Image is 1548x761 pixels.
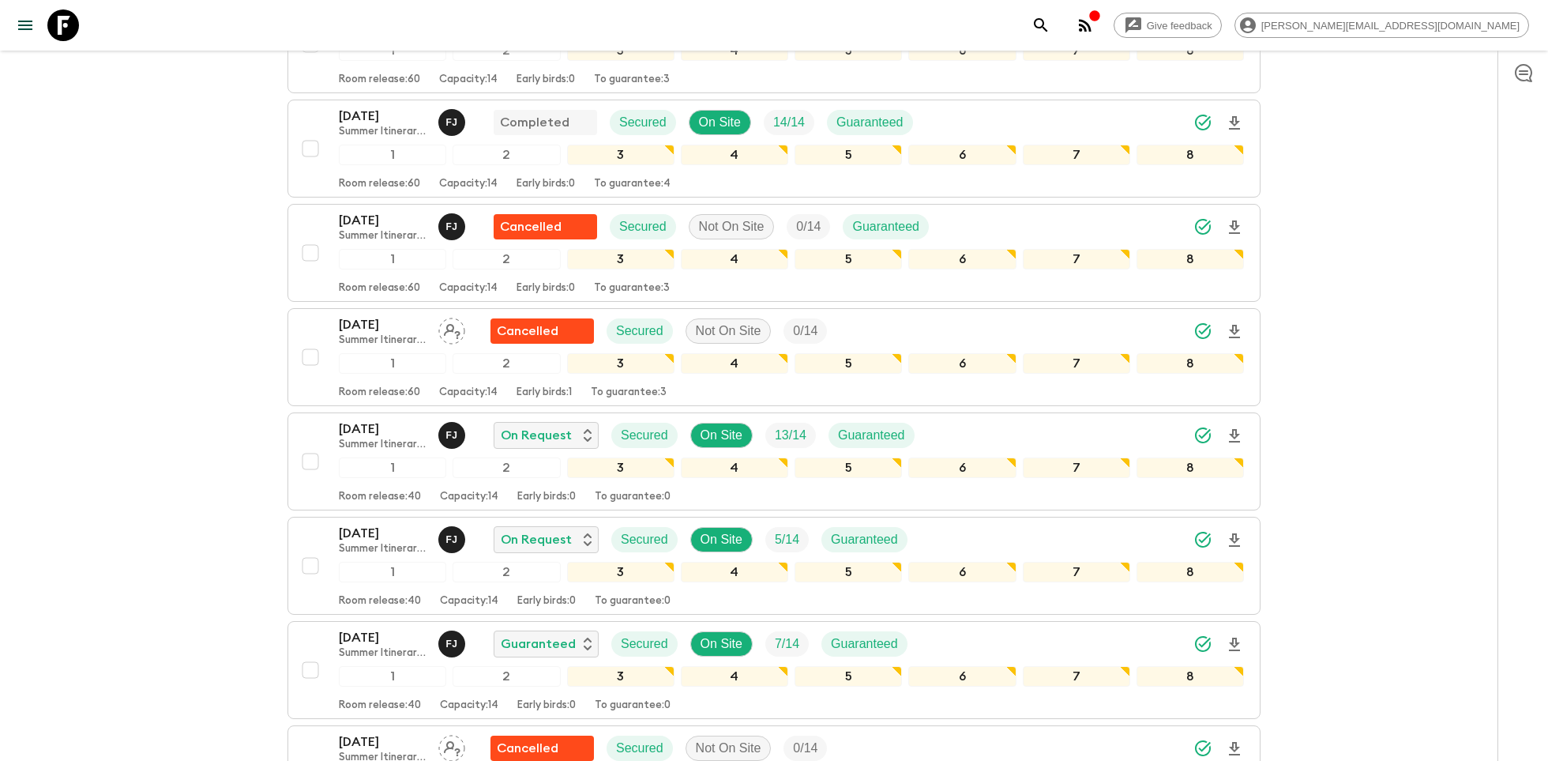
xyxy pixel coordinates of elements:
[1138,20,1221,32] span: Give feedback
[438,740,465,752] span: Assign pack leader
[690,423,753,448] div: On Site
[501,426,572,445] p: On Request
[339,40,446,61] div: 1
[497,739,558,758] p: Cancelled
[610,214,676,239] div: Secured
[1025,9,1057,41] button: search adventures
[339,420,426,439] p: [DATE]
[339,249,446,269] div: 1
[611,423,678,448] div: Secured
[783,318,827,344] div: Trip Fill
[908,353,1016,374] div: 6
[699,113,741,132] p: On Site
[517,178,575,190] p: Early birds: 0
[453,666,560,687] div: 2
[445,220,457,233] p: F J
[339,353,446,374] div: 1
[1023,145,1130,165] div: 7
[1137,145,1244,165] div: 8
[795,40,902,61] div: 5
[1234,13,1529,38] div: [PERSON_NAME][EMAIL_ADDRESS][DOMAIN_NAME]
[567,458,674,478] div: 3
[616,322,663,341] p: Secured
[567,145,674,165] div: 3
[795,145,902,165] div: 5
[1193,322,1212,341] svg: Synced Successfully
[339,282,420,295] p: Room release: 60
[494,214,597,239] div: Conflict zone
[567,562,674,582] div: 3
[681,249,788,269] div: 4
[453,40,560,61] div: 2
[699,217,765,236] p: Not On Site
[567,353,674,374] div: 3
[287,204,1261,302] button: [DATE]Summer Itinerary 2025 ([DATE]-[DATE])Fadi JaberConflict zoneSecuredNot On SiteTrip FillGuar...
[339,107,426,126] p: [DATE]
[339,543,426,556] p: Summer Itinerary 2025 ([DATE]-[DATE])
[1225,531,1244,550] svg: Download Onboarding
[567,40,674,61] div: 3
[500,217,562,236] p: Cancelled
[1193,426,1212,445] svg: Synced Successfully
[438,114,468,126] span: Fadi Jaber
[838,426,905,445] p: Guaranteed
[339,178,420,190] p: Room release: 60
[439,73,498,86] p: Capacity: 14
[852,217,919,236] p: Guaranteed
[438,422,468,449] button: FJ
[831,635,898,654] p: Guaranteed
[681,353,788,374] div: 4
[339,386,420,399] p: Room release: 60
[611,631,678,657] div: Secured
[681,40,788,61] div: 4
[1137,666,1244,687] div: 8
[453,353,560,374] div: 2
[701,426,742,445] p: On Site
[1023,666,1130,687] div: 7
[765,527,809,552] div: Trip Fill
[773,113,805,132] p: 14 / 14
[501,530,572,549] p: On Request
[796,217,821,236] p: 0 / 14
[793,739,817,758] p: 0 / 14
[690,631,753,657] div: On Site
[339,699,421,712] p: Room release: 40
[795,458,902,478] div: 5
[440,595,498,608] p: Capacity: 14
[339,73,420,86] p: Room release: 60
[339,628,426,647] p: [DATE]
[908,145,1016,165] div: 6
[1225,218,1244,237] svg: Download Onboarding
[681,145,788,165] div: 4
[690,527,753,552] div: On Site
[438,213,468,240] button: FJ
[517,386,572,399] p: Early birds: 1
[490,318,594,344] div: Flash Pack cancellation
[795,666,902,687] div: 5
[339,145,446,165] div: 1
[595,491,671,503] p: To guarantee: 0
[440,699,498,712] p: Capacity: 14
[453,145,560,165] div: 2
[611,527,678,552] div: Secured
[339,647,426,660] p: Summer Itinerary 2025 ([DATE]-[DATE])
[696,322,761,341] p: Not On Site
[517,73,575,86] p: Early birds: 0
[1023,249,1130,269] div: 7
[701,635,742,654] p: On Site
[287,100,1261,198] button: [DATE]Summer Itinerary 2025 ([DATE]-[DATE])Fadi JaberCompletedSecuredOn SiteTrip FillGuaranteed12...
[1225,740,1244,759] svg: Download Onboarding
[765,631,809,657] div: Trip Fill
[595,595,671,608] p: To guarantee: 0
[445,638,457,650] p: F J
[339,439,426,451] p: Summer Itinerary 2025 ([DATE]-[DATE])
[438,635,468,648] span: Fadi Jaber
[607,318,673,344] div: Secured
[287,621,1261,719] button: [DATE]Summer Itinerary 2025 ([DATE]-[DATE])Fadi JaberGuaranteedSecuredOn SiteTrip FillGuaranteed1...
[439,178,498,190] p: Capacity: 14
[339,230,426,243] p: Summer Itinerary 2025 ([DATE]-[DATE])
[1193,113,1212,132] svg: Synced Successfully
[517,699,576,712] p: Early birds: 0
[1137,40,1244,61] div: 8
[831,530,898,549] p: Guaranteed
